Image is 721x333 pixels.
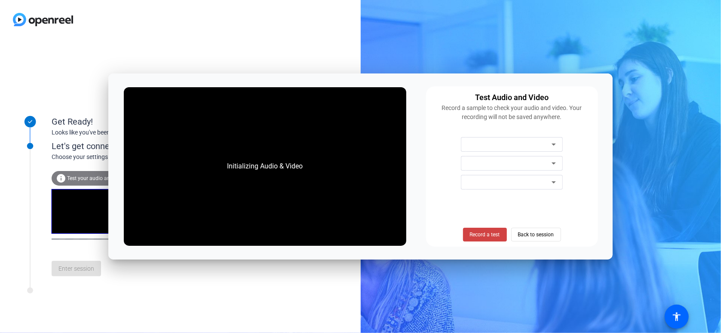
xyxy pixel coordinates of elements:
span: Back to session [518,226,554,243]
div: Get Ready! [52,115,224,128]
mat-icon: accessibility [672,312,682,322]
div: Looks like you've been invited to join [52,128,224,137]
div: Initializing Audio & Video [218,153,311,180]
div: Record a sample to check your audio and video. Your recording will not be saved anywhere. [431,104,593,122]
button: Back to session [511,228,561,241]
span: Record a test [470,231,500,238]
mat-icon: info [56,173,66,183]
span: Test your audio and video [67,175,127,181]
div: Test Audio and Video [475,92,549,104]
div: Let's get connected. [52,140,241,153]
div: Choose your settings [52,153,241,162]
button: Record a test [463,228,507,241]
